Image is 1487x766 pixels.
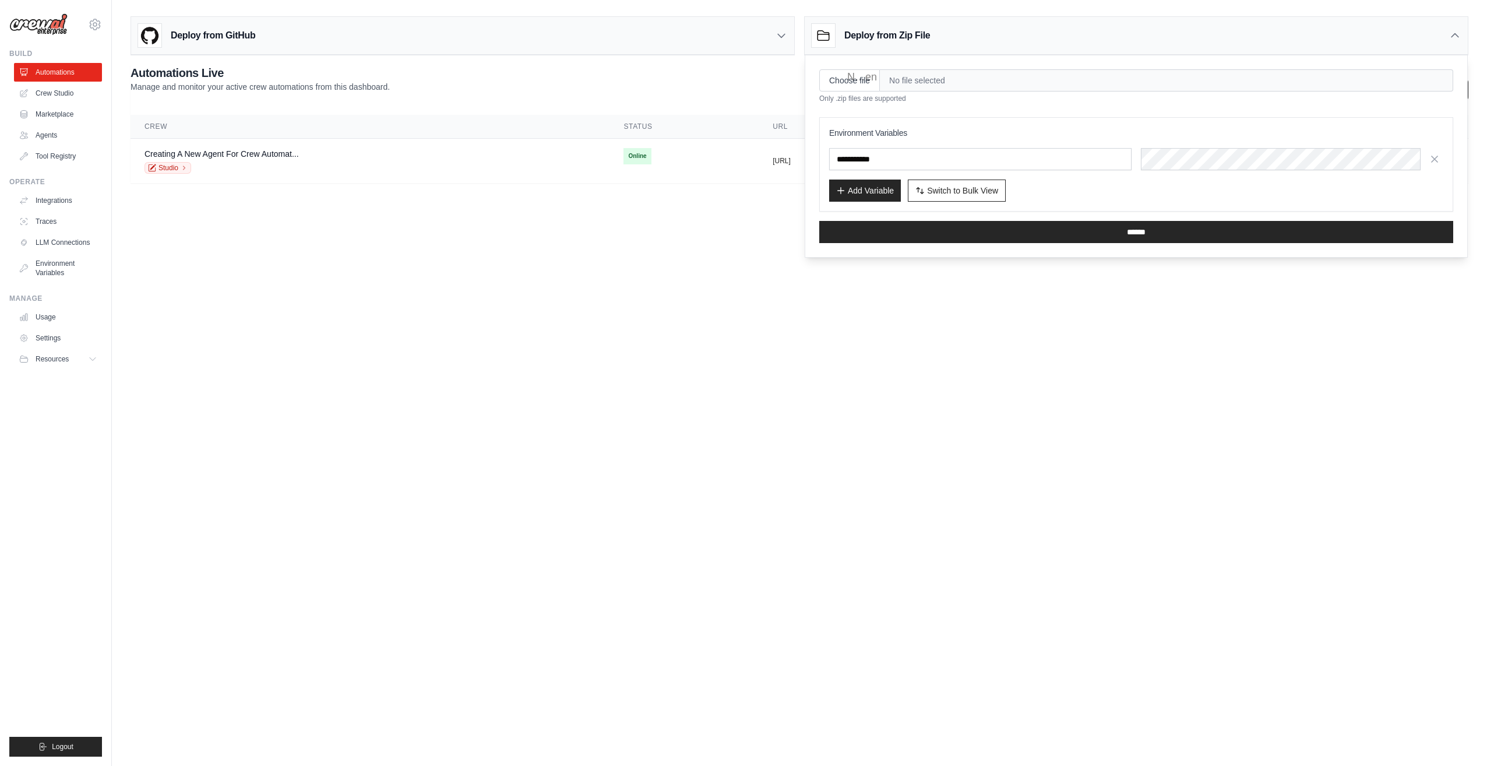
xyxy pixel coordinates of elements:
[9,294,102,303] div: Manage
[14,329,102,347] a: Settings
[844,29,930,43] h3: Deploy from Zip File
[14,233,102,252] a: LLM Connections
[819,69,880,92] input: Choose file
[14,191,102,210] a: Integrations
[14,84,102,103] a: Crew Studio
[14,308,102,326] a: Usage
[9,49,102,58] div: Build
[131,115,609,139] th: Crew
[14,105,102,124] a: Marketplace
[908,180,1006,202] button: Switch to Bulk View
[9,737,102,757] button: Logout
[9,177,102,187] div: Operate
[609,115,759,139] th: Status
[36,354,69,364] span: Resources
[131,65,390,81] h2: Automations Live
[14,254,102,282] a: Environment Variables
[9,13,68,36] img: Logo
[14,126,102,145] a: Agents
[145,149,299,159] a: Creating A New Agent For Crew Automat...
[927,185,998,196] span: Switch to Bulk View
[759,115,879,139] th: URL
[14,147,102,166] a: Tool Registry
[829,180,901,202] button: Add Variable
[14,350,102,368] button: Resources
[14,212,102,231] a: Traces
[880,69,1453,92] span: No file selected
[1429,710,1487,766] iframe: Chat Widget
[171,29,255,43] h3: Deploy from GitHub
[145,162,191,174] a: Studio
[829,127,1443,139] h3: Environment Variables
[14,63,102,82] a: Automations
[819,94,1453,103] p: Only .zip files are supported
[138,24,161,47] img: GitHub Logo
[52,742,73,751] span: Logout
[623,148,651,164] span: Online
[131,81,390,93] p: Manage and monitor your active crew automations from this dashboard.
